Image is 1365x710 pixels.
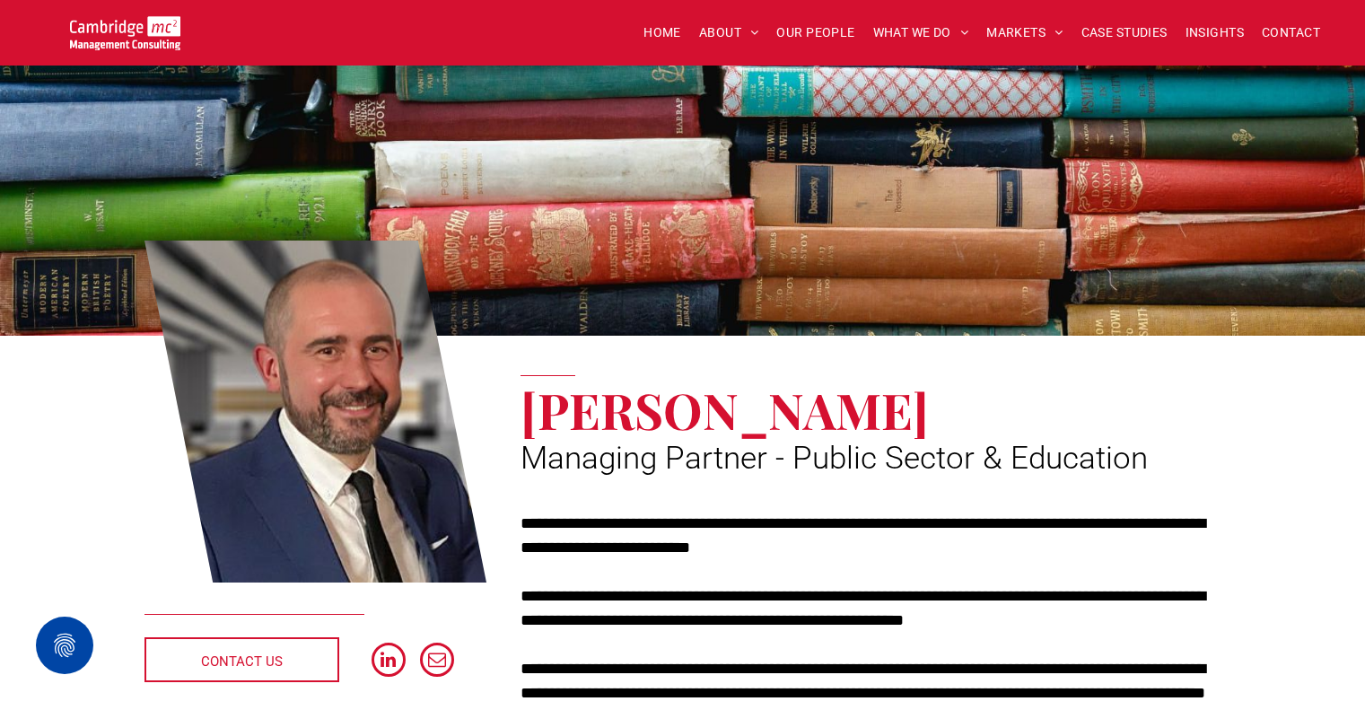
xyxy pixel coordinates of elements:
a: ABOUT [690,19,768,47]
a: WHAT WE DO [864,19,978,47]
a: CASE STUDIES [1072,19,1177,47]
span: [PERSON_NAME] [521,376,929,443]
a: Craig Cheney | Managing Partner - Public Sector & Education [144,238,487,586]
a: MARKETS [977,19,1072,47]
span: CONTACT US [201,639,283,684]
a: linkedin [372,643,406,681]
a: HOME [634,19,690,47]
a: Your Business Transformed | Cambridge Management Consulting [70,19,180,38]
a: INSIGHTS [1177,19,1253,47]
span: Managing Partner - Public Sector & Education [521,440,1148,477]
a: CONTACT US [144,637,339,682]
img: Go to Homepage [70,16,180,50]
a: OUR PEOPLE [767,19,863,47]
a: CONTACT [1253,19,1329,47]
a: email [420,643,454,681]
